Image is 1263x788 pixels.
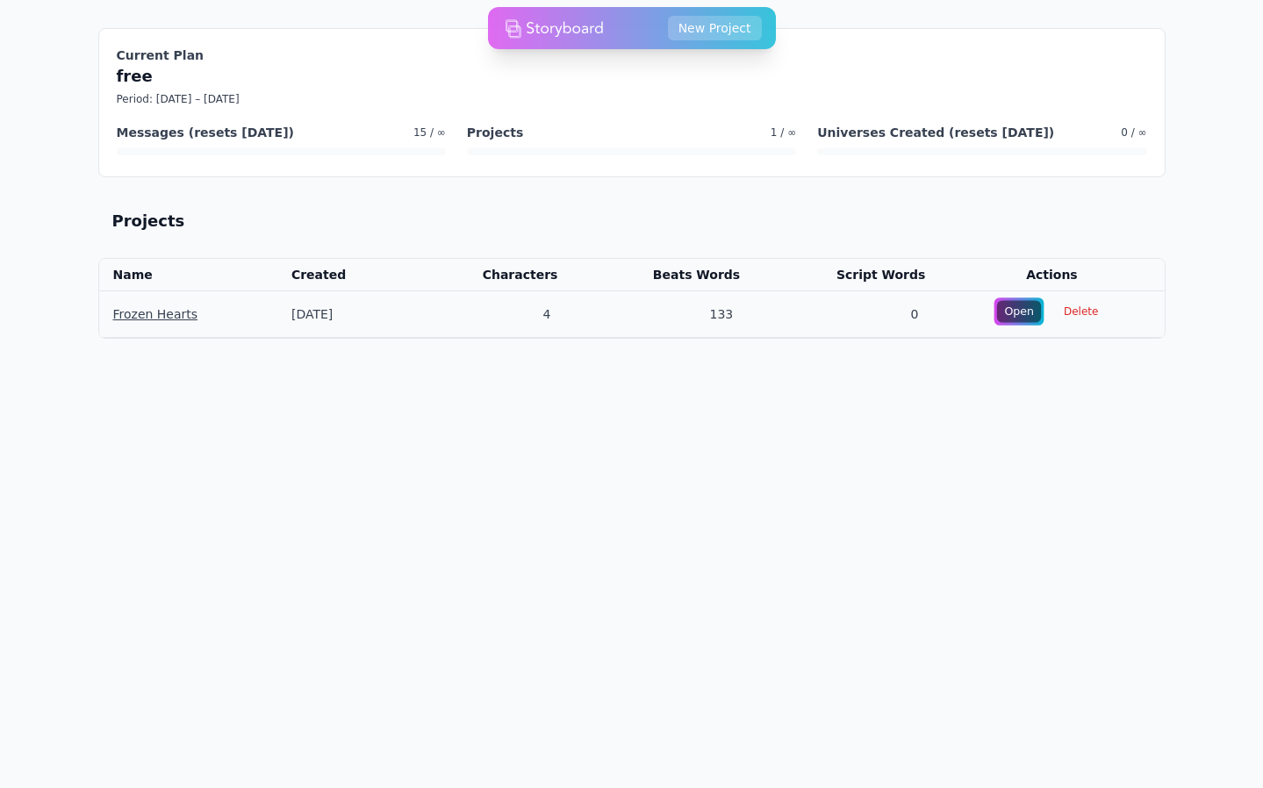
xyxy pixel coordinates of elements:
span: 0 / ∞ [1121,125,1146,140]
span: 15 / ∞ [413,125,446,140]
td: 133 [571,291,754,338]
p: Period: [DATE] – [DATE] [117,92,1147,106]
th: Script Words [754,259,939,291]
td: [DATE] [277,291,408,338]
td: 4 [408,291,571,338]
a: Frozen Hearts [113,307,198,321]
th: Actions [939,259,1164,291]
th: Beats Words [571,259,754,291]
h4: Projects [467,124,523,141]
h3: Current Plan [117,47,1147,64]
th: Characters [408,259,571,291]
p: free [117,64,1147,89]
img: storyboard [505,11,603,46]
span: Delete [1053,299,1109,324]
td: 0 [754,291,939,338]
h4: Universes Created (resets [DATE]) [817,124,1054,141]
div: Open [996,301,1040,323]
h2: Projects [112,209,185,233]
span: 1 / ∞ [771,125,796,140]
th: Created [277,259,408,291]
button: New Project [668,16,762,40]
a: Open [994,297,1044,326]
th: Name [99,259,277,291]
h4: Messages (resets [DATE]) [117,124,294,141]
